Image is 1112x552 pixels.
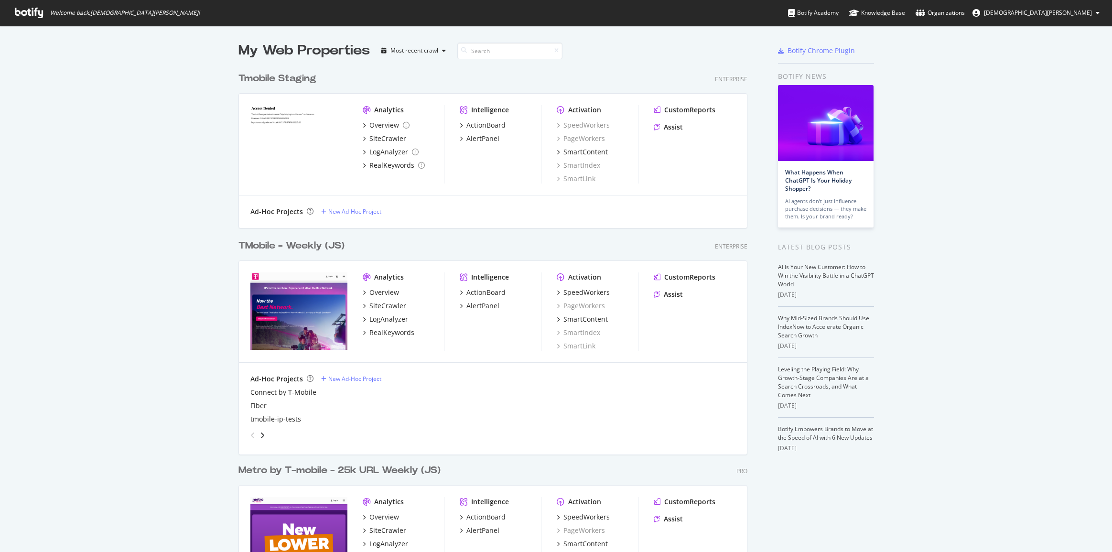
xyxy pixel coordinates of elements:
[557,134,605,143] div: PageWorkers
[557,328,600,337] div: SmartIndex
[369,161,414,170] div: RealKeywords
[369,134,406,143] div: SiteCrawler
[849,8,905,18] div: Knowledge Base
[328,207,381,216] div: New Ad-Hoc Project
[363,147,419,157] a: LogAnalyzer
[563,539,608,549] div: SmartContent
[259,431,266,440] div: angle-right
[457,43,562,59] input: Search
[374,272,404,282] div: Analytics
[778,46,855,55] a: Botify Chrome Plugin
[250,388,316,397] a: Connect by T-Mobile
[788,8,839,18] div: Botify Academy
[460,134,499,143] a: AlertPanel
[363,526,406,535] a: SiteCrawler
[563,512,610,522] div: SpeedWorkers
[363,512,399,522] a: Overview
[369,120,399,130] div: Overview
[568,272,601,282] div: Activation
[460,512,506,522] a: ActionBoard
[563,314,608,324] div: SmartContent
[664,290,683,299] div: Assist
[965,5,1107,21] button: [DEMOGRAPHIC_DATA][PERSON_NAME]
[471,497,509,507] div: Intelligence
[363,539,408,549] a: LogAnalyzer
[785,168,852,193] a: What Happens When ChatGPT Is Your Holiday Shopper?
[654,497,715,507] a: CustomReports
[247,428,259,443] div: angle-left
[568,105,601,115] div: Activation
[557,314,608,324] a: SmartContent
[557,147,608,157] a: SmartContent
[664,272,715,282] div: CustomReports
[250,272,347,350] img: t-mobile.com
[369,288,399,297] div: Overview
[466,288,506,297] div: ActionBoard
[778,71,874,82] div: Botify news
[984,9,1092,17] span: Christian Charles
[466,301,499,311] div: AlertPanel
[557,539,608,549] a: SmartContent
[374,105,404,115] div: Analytics
[369,328,414,337] div: RealKeywords
[557,174,595,184] a: SmartLink
[778,263,874,288] a: AI Is Your New Customer: How to Win the Visibility Battle in a ChatGPT World
[321,375,381,383] a: New Ad-Hoc Project
[460,526,499,535] a: AlertPanel
[250,207,303,216] div: Ad-Hoc Projects
[363,314,408,324] a: LogAnalyzer
[778,425,873,442] a: Botify Empowers Brands to Move at the Speed of AI with 6 New Updates
[654,122,683,132] a: Assist
[654,272,715,282] a: CustomReports
[664,514,683,524] div: Assist
[363,301,406,311] a: SiteCrawler
[328,375,381,383] div: New Ad-Hoc Project
[238,239,345,253] div: TMobile - Weekly (JS)
[715,75,747,83] div: Enterprise
[916,8,965,18] div: Organizations
[250,374,303,384] div: Ad-Hoc Projects
[466,134,499,143] div: AlertPanel
[471,105,509,115] div: Intelligence
[369,314,408,324] div: LogAnalyzer
[778,314,869,339] a: Why Mid-Sized Brands Should Use IndexNow to Accelerate Organic Search Growth
[557,526,605,535] div: PageWorkers
[778,444,874,453] div: [DATE]
[238,239,348,253] a: TMobile - Weekly (JS)
[363,134,406,143] a: SiteCrawler
[778,401,874,410] div: [DATE]
[238,464,441,477] div: Metro by T-mobile - 25k URL Weekly (JS)
[563,147,608,157] div: SmartContent
[778,342,874,350] div: [DATE]
[250,414,301,424] div: tmobile-ip-tests
[321,207,381,216] a: New Ad-Hoc Project
[557,341,595,351] div: SmartLink
[466,120,506,130] div: ActionBoard
[390,48,438,54] div: Most recent crawl
[238,464,444,477] a: Metro by T-mobile - 25k URL Weekly (JS)
[654,514,683,524] a: Assist
[460,120,506,130] a: ActionBoard
[778,85,874,161] img: What Happens When ChatGPT Is Your Holiday Shopper?
[788,46,855,55] div: Botify Chrome Plugin
[568,497,601,507] div: Activation
[369,539,408,549] div: LogAnalyzer
[736,467,747,475] div: Pro
[557,161,600,170] a: SmartIndex
[557,301,605,311] a: PageWorkers
[563,288,610,297] div: SpeedWorkers
[460,301,499,311] a: AlertPanel
[369,512,399,522] div: Overview
[778,242,874,252] div: Latest Blog Posts
[378,43,450,58] button: Most recent crawl
[471,272,509,282] div: Intelligence
[654,290,683,299] a: Assist
[363,328,414,337] a: RealKeywords
[778,291,874,299] div: [DATE]
[466,512,506,522] div: ActionBoard
[369,301,406,311] div: SiteCrawler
